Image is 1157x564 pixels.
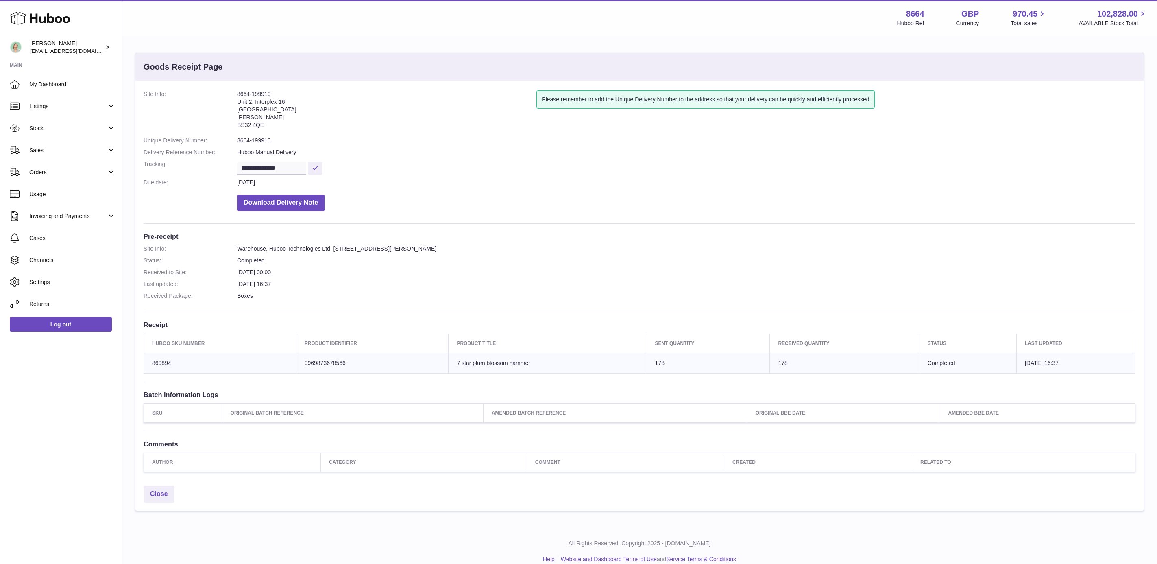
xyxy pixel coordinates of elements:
dd: 8664-199910 [237,137,1135,144]
td: Completed [919,353,1016,373]
th: Huboo SKU Number [144,334,296,353]
a: Service Terms & Conditions [666,556,736,562]
dt: Last updated: [144,280,237,288]
div: [PERSON_NAME] [30,39,103,55]
span: Settings [29,278,115,286]
td: [DATE] 16:37 [1016,353,1135,373]
span: Invoicing and Payments [29,212,107,220]
a: 102,828.00 AVAILABLE Stock Total [1079,9,1147,27]
dt: Unique Delivery Number: [144,137,237,144]
dt: Delivery Reference Number: [144,149,237,156]
dd: Huboo Manual Delivery [237,149,1135,156]
span: [EMAIL_ADDRESS][DOMAIN_NAME] [30,48,120,54]
dd: Warehouse, Huboo Technologies Ltd, [STREET_ADDRESS][PERSON_NAME] [237,245,1135,253]
span: Total sales [1011,20,1047,27]
td: 7 star plum blossom hammer [449,353,647,373]
th: Product title [449,334,647,353]
th: Last updated [1016,334,1135,353]
li: and [558,555,736,563]
th: Related to [912,453,1135,472]
strong: 8664 [906,9,924,20]
strong: GBP [961,9,979,20]
dd: [DATE] [237,179,1135,186]
dd: [DATE] 16:37 [237,280,1135,288]
h3: Pre-receipt [144,232,1135,241]
th: Amended Batch Reference [483,403,747,422]
h3: Goods Receipt Page [144,61,223,72]
h3: Comments [144,439,1135,448]
dd: Boxes [237,292,1135,300]
th: Author [144,453,321,472]
span: Usage [29,190,115,198]
p: All Rights Reserved. Copyright 2025 - [DOMAIN_NAME] [129,540,1150,547]
div: Currency [956,20,979,27]
th: Sent Quantity [647,334,770,353]
td: 860894 [144,353,296,373]
th: SKU [144,403,222,422]
th: Comment [527,453,724,472]
span: Channels [29,256,115,264]
h3: Receipt [144,320,1135,329]
img: internalAdmin-8664@internal.huboo.com [10,41,22,53]
a: Website and Dashboard Terms of Use [561,556,657,562]
th: Original BBE Date [747,403,940,422]
button: Download Delivery Note [237,195,325,211]
dt: Due date: [144,179,237,186]
span: My Dashboard [29,81,115,88]
dt: Received to Site: [144,269,237,276]
address: 8664-199910 Unit 2, Interplex 16 [GEOGRAPHIC_DATA] [PERSON_NAME] BS32 4QE [237,90,536,133]
th: Amended BBE Date [940,403,1135,422]
span: 102,828.00 [1097,9,1138,20]
a: Log out [10,317,112,332]
th: Received Quantity [770,334,919,353]
h3: Batch Information Logs [144,390,1135,399]
div: Huboo Ref [897,20,924,27]
th: Product Identifier [296,334,449,353]
th: Category [320,453,527,472]
span: Cases [29,234,115,242]
span: Orders [29,168,107,176]
span: Listings [29,103,107,110]
dt: Site Info: [144,90,237,133]
dt: Tracking: [144,160,237,175]
th: Original Batch Reference [222,403,483,422]
a: 970.45 Total sales [1011,9,1047,27]
dt: Site Info: [144,245,237,253]
td: 178 [770,353,919,373]
span: Stock [29,125,107,132]
dt: Received Package: [144,292,237,300]
th: Created [724,453,912,472]
dt: Status: [144,257,237,265]
dd: Completed [237,257,1135,265]
span: Sales [29,146,107,154]
dd: [DATE] 00:00 [237,269,1135,276]
span: AVAILABLE Stock Total [1079,20,1147,27]
th: Status [919,334,1016,353]
span: Returns [29,300,115,308]
span: 970.45 [1013,9,1037,20]
a: Close [144,486,174,503]
td: 178 [647,353,770,373]
div: Please remember to add the Unique Delivery Number to the address so that your delivery can be qui... [536,90,874,109]
a: Help [543,556,555,562]
td: 0969873678566 [296,353,449,373]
